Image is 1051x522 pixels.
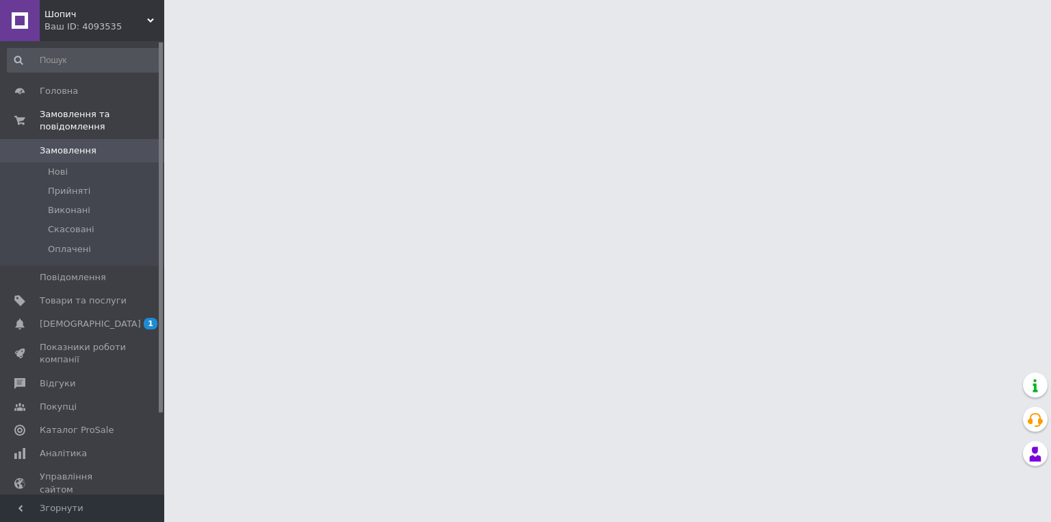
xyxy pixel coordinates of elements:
div: Ваш ID: 4093535 [44,21,164,33]
span: Показники роботи компанії [40,341,127,366]
span: Аналітика [40,447,87,460]
span: Замовлення [40,145,96,157]
span: Покупці [40,401,77,413]
span: Прийняті [48,185,90,197]
span: Повідомлення [40,271,106,284]
span: Виконані [48,204,90,216]
span: Управління сайтом [40,471,127,495]
span: 1 [144,318,157,330]
span: [DEMOGRAPHIC_DATA] [40,318,141,330]
span: Замовлення та повідомлення [40,108,164,133]
span: Шопич [44,8,147,21]
span: Оплачені [48,243,91,256]
span: Товари та послуги [40,295,127,307]
input: Пошук [7,48,161,73]
span: Скасовані [48,223,94,236]
span: Головна [40,85,78,97]
span: Відгуки [40,377,75,390]
span: Каталог ProSale [40,424,114,436]
span: Нові [48,166,68,178]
